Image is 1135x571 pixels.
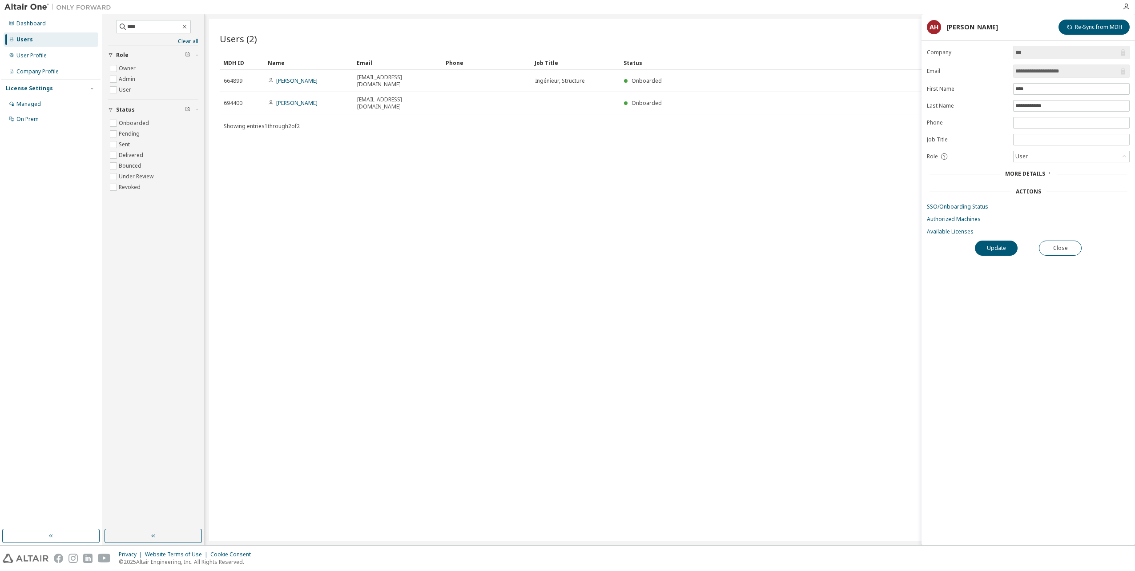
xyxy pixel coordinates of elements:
[16,52,47,59] div: User Profile
[119,558,256,566] p: © 2025 Altair Engineering, Inc. All Rights Reserved.
[975,241,1018,256] button: Update
[16,101,41,108] div: Managed
[16,36,33,43] div: Users
[119,551,145,558] div: Privacy
[927,119,1008,126] label: Phone
[119,63,137,74] label: Owner
[68,554,78,563] img: instagram.svg
[446,56,527,70] div: Phone
[1014,152,1029,161] div: User
[927,203,1130,210] a: SSO/Onboarding Status
[535,56,616,70] div: Job Title
[1014,151,1129,162] div: User
[145,551,210,558] div: Website Terms of Use
[1016,188,1041,195] div: Actions
[276,99,318,107] a: [PERSON_NAME]
[119,161,143,171] label: Bounced
[927,85,1008,92] label: First Name
[83,554,93,563] img: linkedin.svg
[116,52,129,59] span: Role
[119,171,155,182] label: Under Review
[357,96,438,110] span: [EMAIL_ADDRESS][DOMAIN_NAME]
[98,554,111,563] img: youtube.svg
[927,216,1130,223] a: Authorized Machines
[3,554,48,563] img: altair_logo.svg
[4,3,116,12] img: Altair One
[116,106,135,113] span: Status
[119,182,142,193] label: Revoked
[119,150,145,161] label: Delivered
[927,153,938,160] span: Role
[119,118,151,129] label: Onboarded
[632,99,662,107] span: Onboarded
[185,52,190,59] span: Clear filter
[119,139,132,150] label: Sent
[1059,20,1130,35] button: Re-Sync from MDH
[224,100,242,107] span: 694400
[108,45,198,65] button: Role
[927,20,941,34] div: AH
[119,74,137,84] label: Admin
[108,38,198,45] a: Clear all
[1005,170,1045,177] span: More Details
[119,129,141,139] label: Pending
[357,74,438,88] span: [EMAIL_ADDRESS][DOMAIN_NAME]
[220,32,257,45] span: Users (2)
[6,85,53,92] div: License Settings
[535,77,585,84] span: Ingénieur, Structure
[927,49,1008,56] label: Company
[224,122,300,130] span: Showing entries 1 through 2 of 2
[927,136,1008,143] label: Job Title
[223,56,261,70] div: MDH ID
[357,56,439,70] div: Email
[632,77,662,84] span: Onboarded
[946,24,998,31] div: [PERSON_NAME]
[624,56,1074,70] div: Status
[1039,241,1082,256] button: Close
[16,116,39,123] div: On Prem
[108,100,198,120] button: Status
[927,68,1008,75] label: Email
[268,56,350,70] div: Name
[119,84,133,95] label: User
[210,551,256,558] div: Cookie Consent
[927,228,1130,235] a: Available Licenses
[185,106,190,113] span: Clear filter
[927,102,1008,109] label: Last Name
[276,77,318,84] a: [PERSON_NAME]
[224,77,242,84] span: 664899
[16,68,59,75] div: Company Profile
[16,20,46,27] div: Dashboard
[54,554,63,563] img: facebook.svg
